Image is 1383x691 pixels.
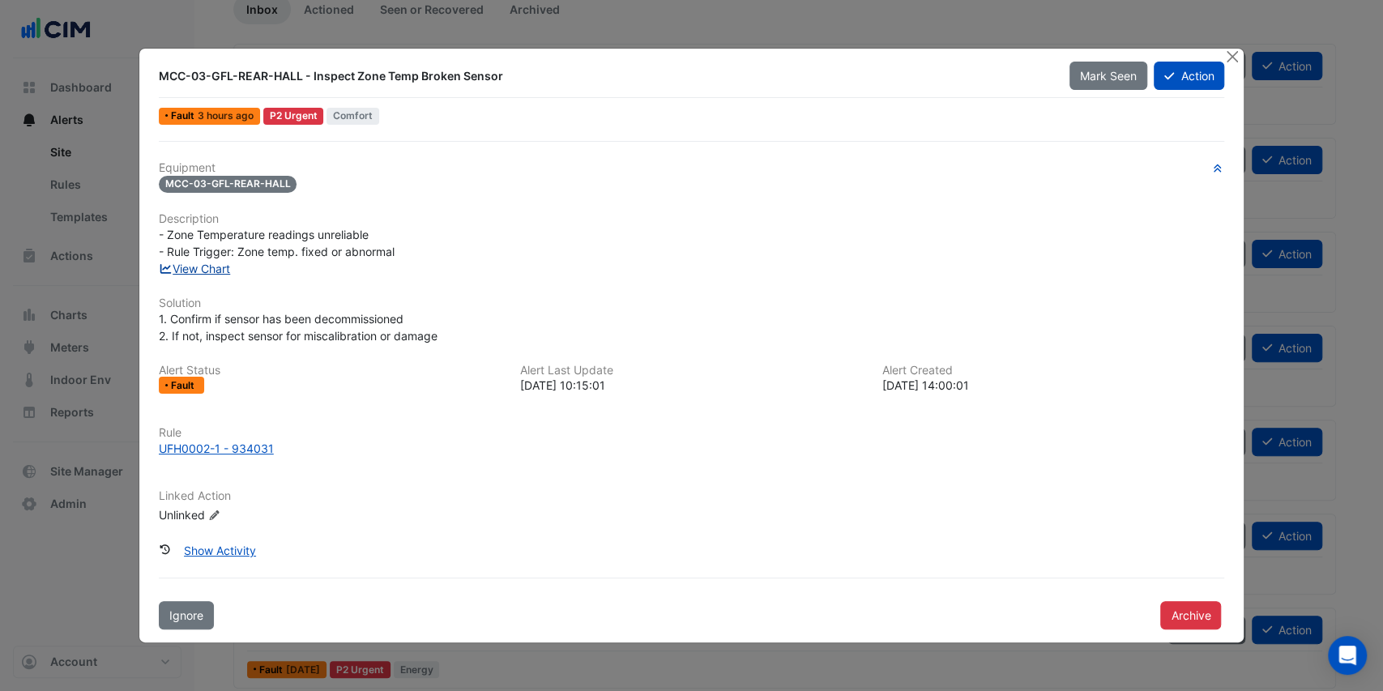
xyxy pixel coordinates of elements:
[1154,62,1224,90] button: Action
[159,262,231,275] a: View Chart
[1223,49,1240,66] button: Close
[208,510,220,522] fa-icon: Edit Linked Action
[159,426,1225,440] h6: Rule
[159,440,1225,457] a: UFH0002-1 - 934031
[263,108,324,125] div: P2 Urgent
[159,228,395,258] span: - Zone Temperature readings unreliable - Rule Trigger: Zone temp. fixed or abnormal
[159,440,274,457] div: UFH0002-1 - 934031
[1160,601,1221,629] button: Archive
[171,111,198,121] span: Fault
[1328,636,1367,675] div: Open Intercom Messenger
[159,68,1050,84] div: MCC-03-GFL-REAR-HALL - Inspect Zone Temp Broken Sensor
[159,364,502,377] h6: Alert Status
[882,377,1225,394] div: [DATE] 14:00:01
[520,364,863,377] h6: Alert Last Update
[173,536,267,565] button: Show Activity
[159,506,353,523] div: Unlinked
[520,377,863,394] div: [DATE] 10:15:01
[159,296,1225,310] h6: Solution
[198,109,254,122] span: Mon 15-Sep-2025 10:15 IST
[159,312,438,343] span: 1. Confirm if sensor has been decommissioned 2. If not, inspect sensor for miscalibration or damage
[327,108,379,125] span: Comfort
[882,364,1225,377] h6: Alert Created
[159,601,214,629] button: Ignore
[1069,62,1147,90] button: Mark Seen
[171,381,198,390] span: Fault
[169,608,203,622] span: Ignore
[1080,69,1137,83] span: Mark Seen
[159,489,1225,503] h6: Linked Action
[159,161,1225,175] h6: Equipment
[159,212,1225,226] h6: Description
[159,176,297,193] span: MCC-03-GFL-REAR-HALL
